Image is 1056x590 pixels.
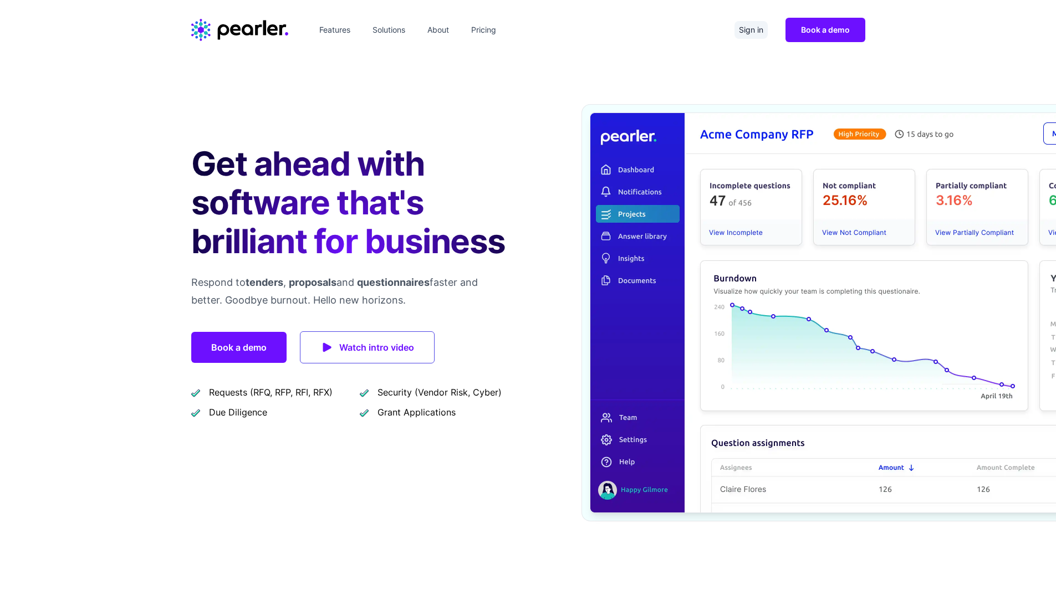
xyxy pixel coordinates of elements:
span: Security (Vendor Risk, Cyber) [377,386,502,399]
a: Book a demo [191,332,287,363]
span: questionnaires [357,276,430,288]
h1: Get ahead with software that's brilliant for business [191,144,511,260]
a: Solutions [368,21,410,39]
span: proposals [289,276,336,288]
img: checkmark [191,388,200,397]
a: Sign in [734,21,768,39]
a: About [423,21,453,39]
img: checkmark [360,388,369,397]
span: Watch intro video [339,340,414,355]
img: checkmark [191,408,200,417]
a: Watch intro video [300,331,435,363]
span: tenders [246,276,283,288]
span: Requests (RFQ, RFP, RFI, RFX) [209,386,333,399]
a: Book a demo [785,18,865,42]
span: Grant Applications [377,406,456,419]
span: Book a demo [801,25,850,34]
a: Pricing [467,21,501,39]
a: Features [315,21,355,39]
a: Home [191,19,288,41]
span: Due Diligence [209,406,267,419]
img: checkmark [360,408,369,417]
p: Respond to , and faster and better. Goodbye burnout. Hello new horizons. [191,274,511,309]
